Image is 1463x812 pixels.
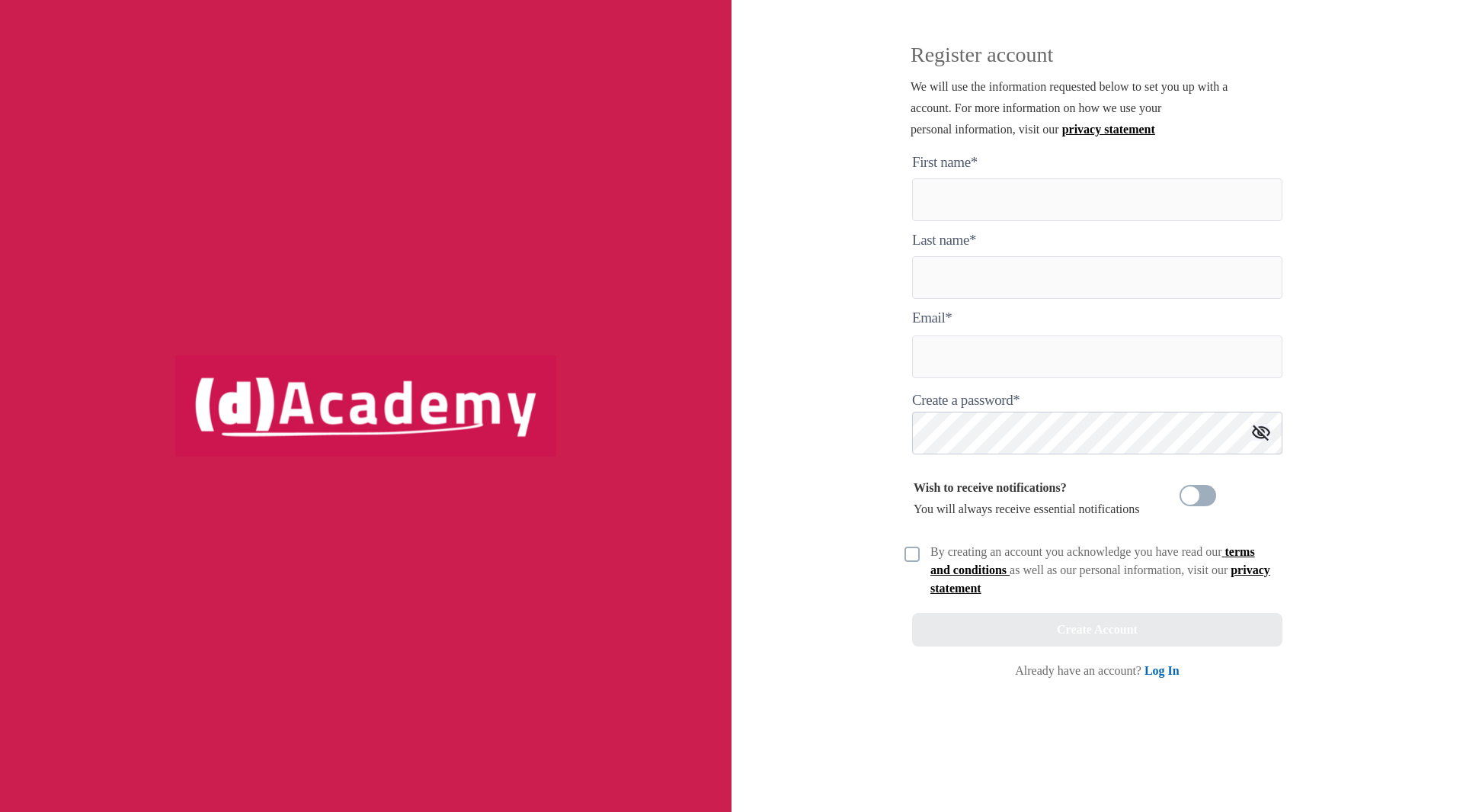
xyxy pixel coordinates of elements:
p: Register account [911,46,1292,76]
div: You will always receive essential notifications [914,477,1140,520]
a: Log In [1144,664,1180,677]
a: privacy statement [930,563,1270,595]
a: privacy statement [1062,123,1155,136]
img: unCheck [904,547,920,562]
div: By creating an account you acknowledge you have read our as well as our personal information, vis... [930,543,1273,598]
img: logo [175,355,556,456]
div: Already have an account? [1015,662,1179,680]
button: Create Account [912,613,1282,647]
b: Wish to receive notifications? [914,481,1067,494]
a: terms and conditions [930,545,1255,576]
div: Create Account [1057,619,1138,640]
img: icon [1252,425,1270,441]
span: We will use the information requested below to set you up with a account. For more information on... [911,80,1228,136]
